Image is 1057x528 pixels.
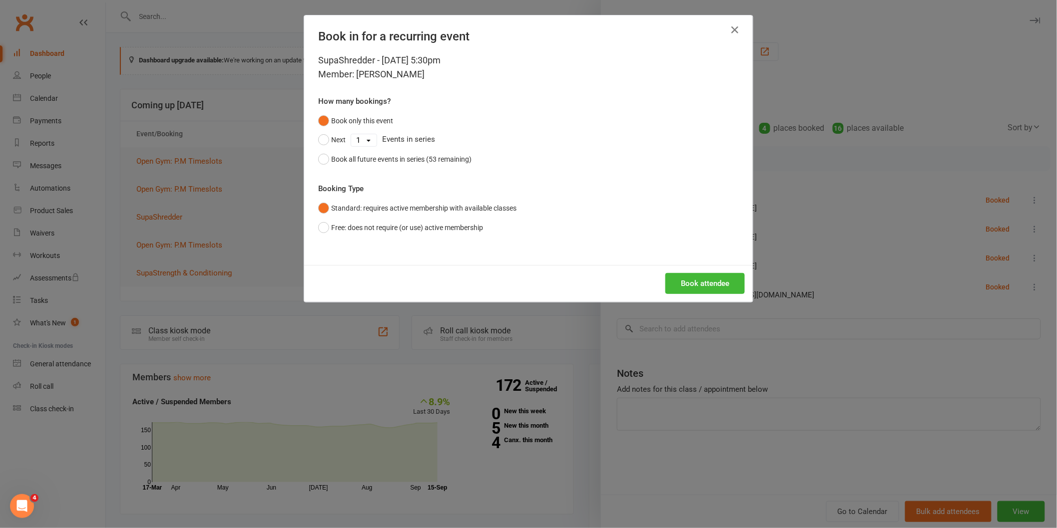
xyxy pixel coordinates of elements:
div: Book all future events in series (53 remaining) [331,154,472,165]
button: Book all future events in series (53 remaining) [318,150,472,169]
button: Close [727,22,743,38]
button: Next [318,130,346,149]
span: 4 [30,494,38,502]
h4: Book in for a recurring event [318,29,739,43]
button: Book only this event [318,111,393,130]
label: How many bookings? [318,95,391,107]
button: Free: does not require (or use) active membership [318,218,483,237]
iframe: Intercom live chat [10,494,34,518]
div: Events in series [318,130,739,149]
label: Booking Type [318,183,364,195]
button: Standard: requires active membership with available classes [318,199,517,218]
div: SupaShredder - [DATE] 5:30pm Member: [PERSON_NAME] [318,53,739,81]
button: Book attendee [665,273,745,294]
